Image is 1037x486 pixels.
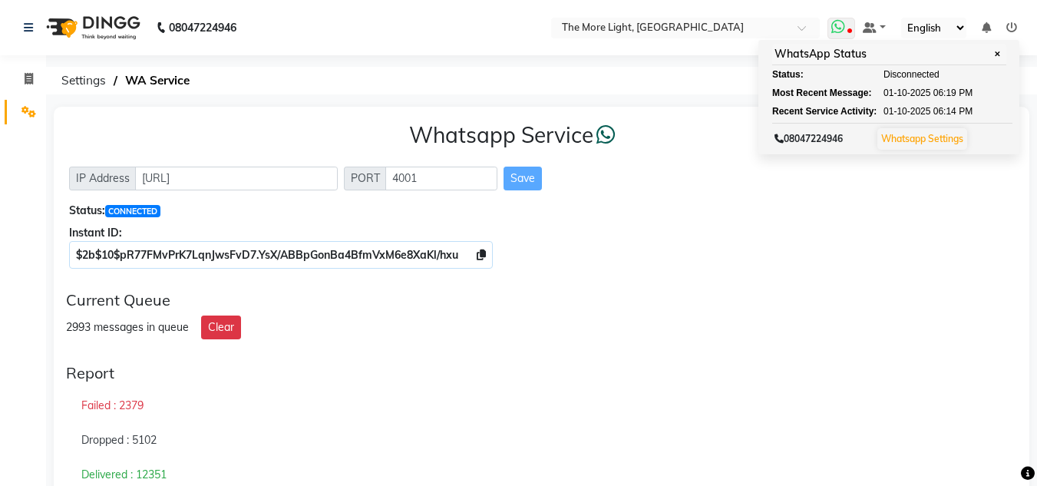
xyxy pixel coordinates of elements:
span: CONNECTED [105,205,160,217]
button: Clear [201,316,241,339]
b: 08047224946 [169,6,236,49]
div: WhatsApp Status [772,44,1006,65]
span: Disconnected [883,68,940,81]
span: 01-10-2025 [883,86,930,100]
div: Instant ID: [69,225,1014,241]
span: 08047224946 [774,133,843,144]
span: ✕ [990,48,1004,60]
h3: Whatsapp Service [409,122,616,148]
a: Whatsapp Settings [881,133,963,144]
span: Settings [54,67,114,94]
button: Whatsapp Settings [877,128,967,150]
span: PORT [344,167,387,190]
div: Status: [69,203,1014,219]
div: 2993 messages in queue [66,319,189,336]
div: Current Queue [66,291,1017,309]
span: 01-10-2025 [883,104,930,118]
div: Dropped : 5102 [66,423,1017,458]
div: Failed : 2379 [66,388,1017,424]
span: 06:19 PM [933,86,973,100]
span: $2b$10$pR77FMvPrK7LqnJwsFvD7.YsX/ABBpGonBa4BfmVxM6e8XaKl/hxu [76,248,458,262]
span: WA Service [117,67,197,94]
div: Most Recent Message: [772,86,857,100]
input: Sizing example input [135,167,338,190]
img: logo [39,6,144,49]
div: Recent Service Activity: [772,104,857,118]
input: Sizing example input [385,167,497,190]
span: 06:14 PM [933,104,973,118]
div: Status: [772,68,857,81]
div: Report [66,364,1017,382]
span: IP Address [69,167,137,190]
